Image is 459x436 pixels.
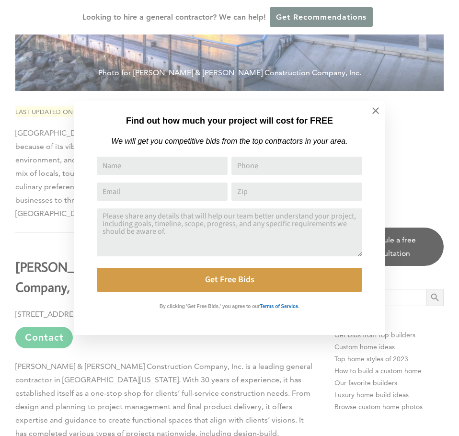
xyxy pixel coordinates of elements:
iframe: Drift Widget Chat Controller [275,367,448,425]
input: Name [97,157,228,175]
input: Zip [231,183,362,201]
strong: Terms of Service [260,304,298,309]
strong: Find out how much your project will cost for FREE [126,116,333,126]
textarea: Comment or Message [97,208,362,256]
strong: By clicking 'Get Free Bids,' you agree to our [160,304,260,309]
input: Phone [231,157,362,175]
input: Email Address [97,183,228,201]
em: We will get you competitive bids from the top contractors in your area. [111,137,347,145]
strong: . [298,304,299,309]
a: Terms of Service [260,301,298,310]
button: Get Free Bids [97,268,362,292]
button: Close [359,94,392,127]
